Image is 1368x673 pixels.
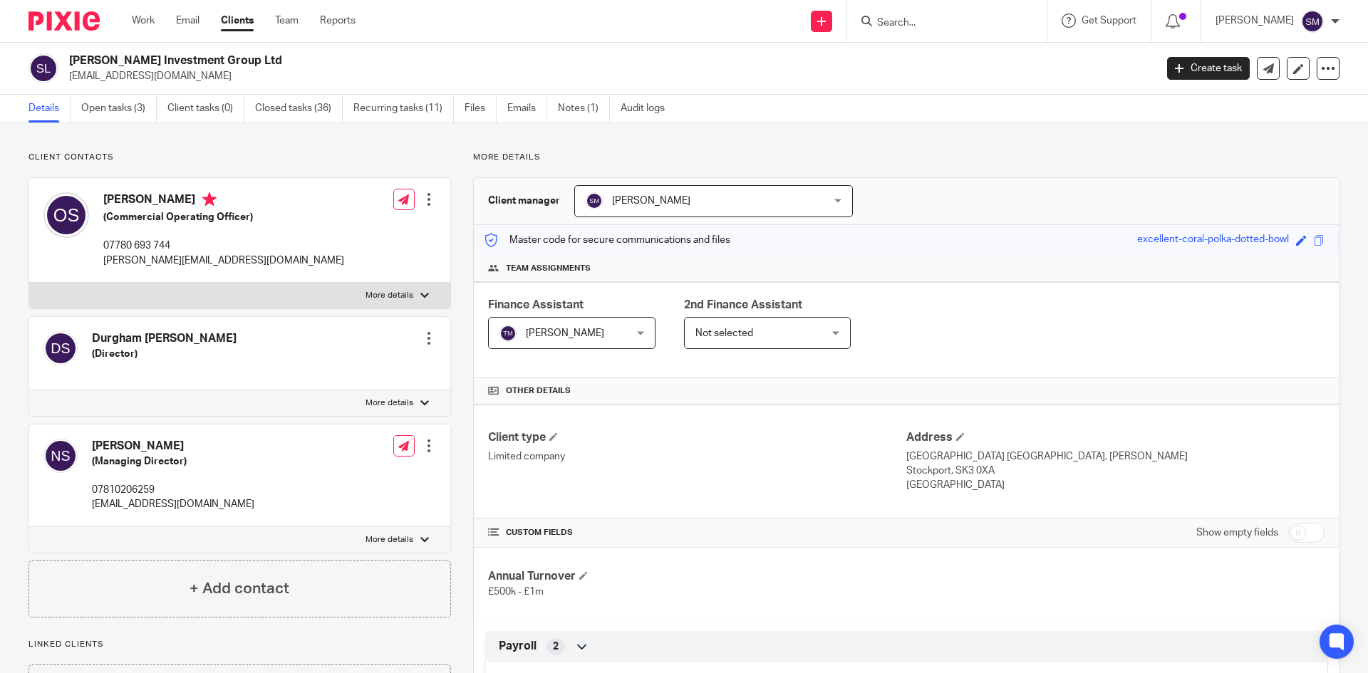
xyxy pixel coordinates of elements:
[92,331,237,346] h4: Durgham [PERSON_NAME]
[92,439,254,454] h4: [PERSON_NAME]
[488,527,906,538] h4: CUSTOM FIELDS
[103,239,344,253] p: 07780 693 744
[167,95,244,122] a: Client tasks (0)
[43,439,78,473] img: svg%3E
[103,210,344,224] h5: (Commercial Operating Officer)
[506,263,591,274] span: Team assignments
[28,639,451,650] p: Linked clients
[320,14,356,28] a: Reports
[43,331,78,365] img: svg%3E
[876,17,1004,30] input: Search
[488,587,544,597] span: £500k - £1m
[488,430,906,445] h4: Client type
[488,449,906,464] p: Limited company
[255,95,343,122] a: Closed tasks (36)
[506,385,571,397] span: Other details
[906,478,1325,492] p: [GEOGRAPHIC_DATA]
[81,95,157,122] a: Open tasks (3)
[69,53,931,68] h2: [PERSON_NAME] Investment Group Ltd
[366,397,413,409] p: More details
[1196,526,1278,540] label: Show empty fields
[366,534,413,546] p: More details
[1082,16,1136,26] span: Get Support
[484,233,730,247] p: Master code for secure communications and files
[499,639,537,654] span: Payroll
[353,95,454,122] a: Recurring tasks (11)
[488,299,584,311] span: Finance Assistant
[507,95,547,122] a: Emails
[586,192,603,209] img: svg%3E
[1301,10,1324,33] img: svg%3E
[558,95,610,122] a: Notes (1)
[92,347,237,361] h5: (Director)
[465,95,497,122] a: Files
[366,290,413,301] p: More details
[69,69,1146,83] p: [EMAIL_ADDRESS][DOMAIN_NAME]
[103,254,344,268] p: [PERSON_NAME][EMAIL_ADDRESS][DOMAIN_NAME]
[621,95,675,122] a: Audit logs
[202,192,217,207] i: Primary
[499,325,517,342] img: svg%3E
[1137,232,1289,249] div: excellent-coral-polka-dotted-bowl
[92,497,254,511] p: [EMAIL_ADDRESS][DOMAIN_NAME]
[221,14,254,28] a: Clients
[1167,57,1250,80] a: Create task
[612,196,690,206] span: [PERSON_NAME]
[176,14,199,28] a: Email
[488,194,560,208] h3: Client manager
[1216,14,1294,28] p: [PERSON_NAME]
[92,483,254,497] p: 07810206259
[553,640,559,654] span: 2
[28,11,100,31] img: Pixie
[695,328,753,338] span: Not selected
[43,192,89,238] img: svg%3E
[103,192,344,210] h4: [PERSON_NAME]
[28,53,58,83] img: svg%3E
[92,454,254,469] h5: (Managing Director)
[906,430,1325,445] h4: Address
[684,299,802,311] span: 2nd Finance Assistant
[28,152,451,163] p: Client contacts
[906,449,1325,464] p: [GEOGRAPHIC_DATA] [GEOGRAPHIC_DATA], [PERSON_NAME]
[488,569,906,584] h4: Annual Turnover
[526,328,604,338] span: [PERSON_NAME]
[28,95,71,122] a: Details
[275,14,299,28] a: Team
[473,152,1339,163] p: More details
[132,14,155,28] a: Work
[190,578,289,600] h4: + Add contact
[906,464,1325,478] p: Stockport, SK3 0XA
